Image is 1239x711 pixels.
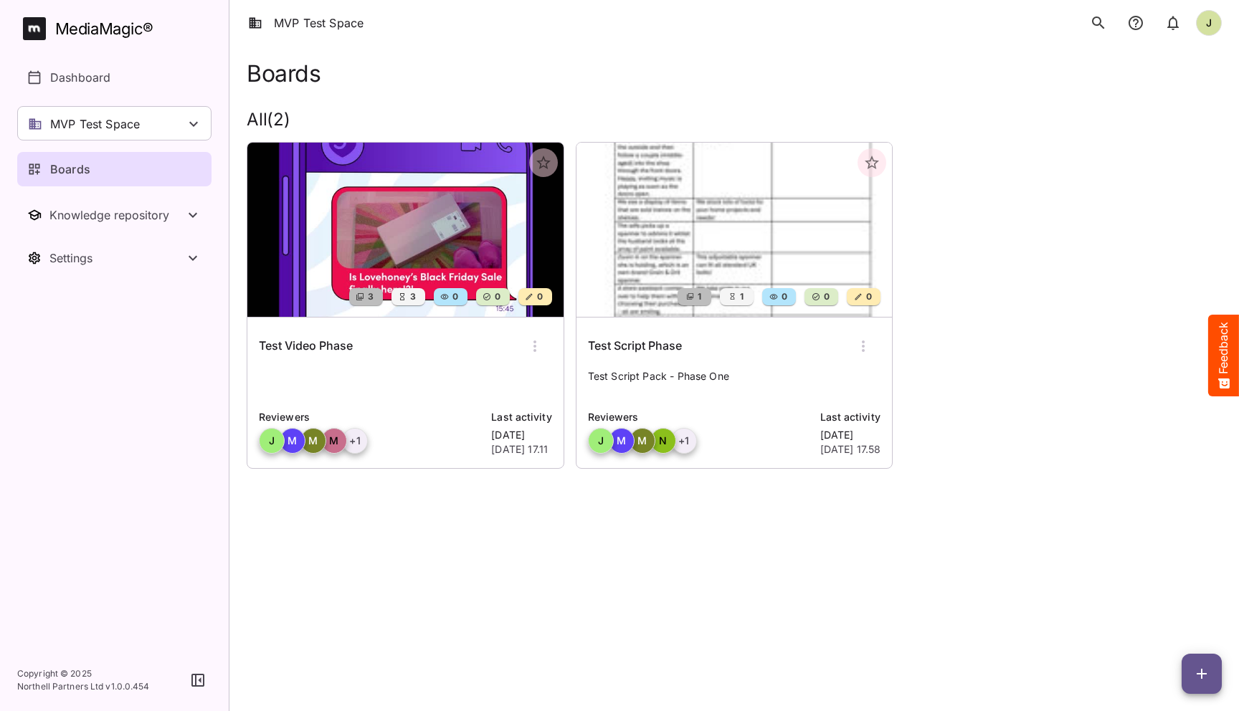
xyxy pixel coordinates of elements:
[409,290,416,304] span: 3
[1159,9,1187,37] button: notifications
[321,428,347,454] div: M
[820,428,881,442] p: [DATE]
[650,428,676,454] div: N
[49,208,184,222] div: Knowledge repository
[247,110,1222,130] h2: All ( 2 )
[588,337,682,355] h6: Test Script Phase
[696,290,701,304] span: 1
[1121,9,1150,37] button: notifications
[23,17,212,40] a: MediaMagic®
[259,428,285,454] div: J
[780,290,787,304] span: 0
[259,409,483,425] p: Reviewers
[536,290,543,304] span: 0
[17,241,212,275] button: Toggle Settings
[342,428,368,454] div: + 1
[576,143,893,317] img: Test Script Phase
[1196,10,1222,36] div: J
[588,369,881,398] p: Test Script Pack - Phase One
[17,60,212,95] a: Dashboard
[17,667,150,680] p: Copyright © 2025
[55,17,153,41] div: MediaMagic ®
[630,428,655,454] div: M
[739,290,744,304] span: 1
[1208,315,1239,396] button: Feedback
[247,60,321,87] h1: Boards
[259,337,353,355] h6: Test Video Phase
[609,428,635,454] div: M
[17,198,212,232] button: Toggle Knowledge repository
[50,161,90,178] p: Boards
[17,241,212,275] nav: Settings
[491,409,551,425] p: Last activity
[280,428,305,454] div: M
[50,69,110,86] p: Dashboard
[17,152,212,186] a: Boards
[247,143,564,317] img: Test Video Phase
[1084,9,1113,37] button: search
[820,442,881,457] p: [DATE] 17.58
[865,290,872,304] span: 0
[671,428,697,454] div: + 1
[491,442,551,457] p: [DATE] 17.11
[17,680,150,693] p: Northell Partners Ltd v 1.0.0.454
[451,290,458,304] span: 0
[588,428,614,454] div: J
[588,409,812,425] p: Reviewers
[17,198,212,232] nav: Knowledge repository
[493,290,500,304] span: 0
[822,290,830,304] span: 0
[50,115,140,133] p: MVP Test Space
[491,428,551,442] p: [DATE]
[366,290,374,304] span: 3
[49,251,184,265] div: Settings
[820,409,881,425] p: Last activity
[300,428,326,454] div: M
